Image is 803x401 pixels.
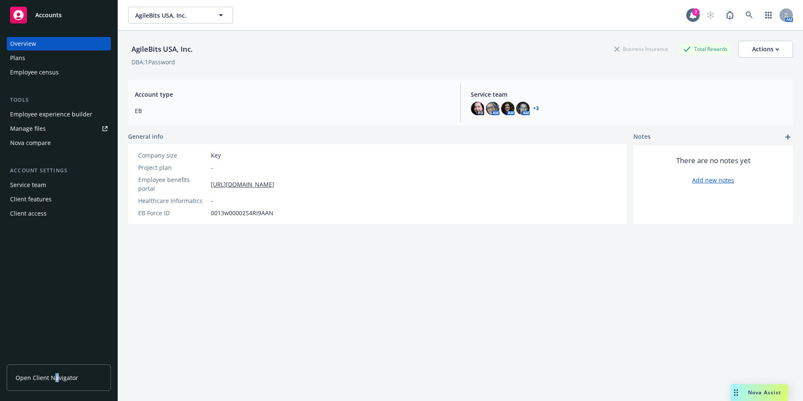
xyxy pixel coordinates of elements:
[7,51,111,65] a: Plans
[10,136,51,150] div: Nova compare
[722,7,738,24] a: Report a Bug
[10,122,46,135] div: Manage files
[211,151,221,160] span: Key
[10,178,46,192] div: Service team
[783,132,793,142] a: add
[471,90,786,99] span: Service team
[748,389,781,396] span: Nova Assist
[10,37,36,50] div: Overview
[135,90,450,99] span: Account type
[7,122,111,135] a: Manage files
[211,180,274,189] a: [URL][DOMAIN_NAME]
[211,196,213,205] span: -
[731,384,788,401] button: Nova Assist
[516,102,530,115] img: photo
[633,132,651,142] span: Notes
[692,176,734,185] a: Add new notes
[7,96,111,104] div: Tools
[7,3,111,27] a: Accounts
[486,102,499,115] img: photo
[692,8,700,16] div: 7
[7,166,111,175] div: Account settings
[679,44,732,54] div: Total Rewards
[741,7,758,24] a: Search
[610,44,672,54] div: Business Insurance
[7,136,111,150] a: Nova compare
[7,193,111,206] a: Client features
[501,102,514,115] img: photo
[10,66,59,79] div: Employee census
[731,384,741,401] div: Drag to move
[10,207,47,220] div: Client access
[676,156,751,166] span: There are no notes yet
[138,163,207,172] div: Project plan
[128,44,196,55] div: AgileBits USA, Inc.
[138,175,207,193] div: Employee benefits portal
[7,66,111,79] a: Employee census
[533,106,539,111] a: +3
[10,193,52,206] div: Client features
[7,37,111,50] a: Overview
[211,208,273,217] span: 0013w00002S4RI9AAN
[211,163,213,172] span: -
[10,51,25,65] div: Plans
[7,178,111,192] a: Service team
[131,58,175,66] div: DBA: 1Password
[738,41,793,58] button: Actions
[10,108,92,121] div: Employee experience builder
[138,208,207,217] div: EB Force ID
[138,151,207,160] div: Company size
[138,196,207,205] div: Healthcare Informatics
[471,102,484,115] img: photo
[702,7,719,24] a: Start snowing
[35,12,62,18] span: Accounts
[752,41,779,57] div: Actions
[16,373,78,382] span: Open Client Navigator
[128,7,233,24] button: AgileBits USA, Inc.
[760,7,777,24] a: Switch app
[7,108,111,121] a: Employee experience builder
[7,207,111,220] a: Client access
[135,11,208,20] span: AgileBits USA, Inc.
[135,106,450,115] span: EB
[128,132,163,141] span: General info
